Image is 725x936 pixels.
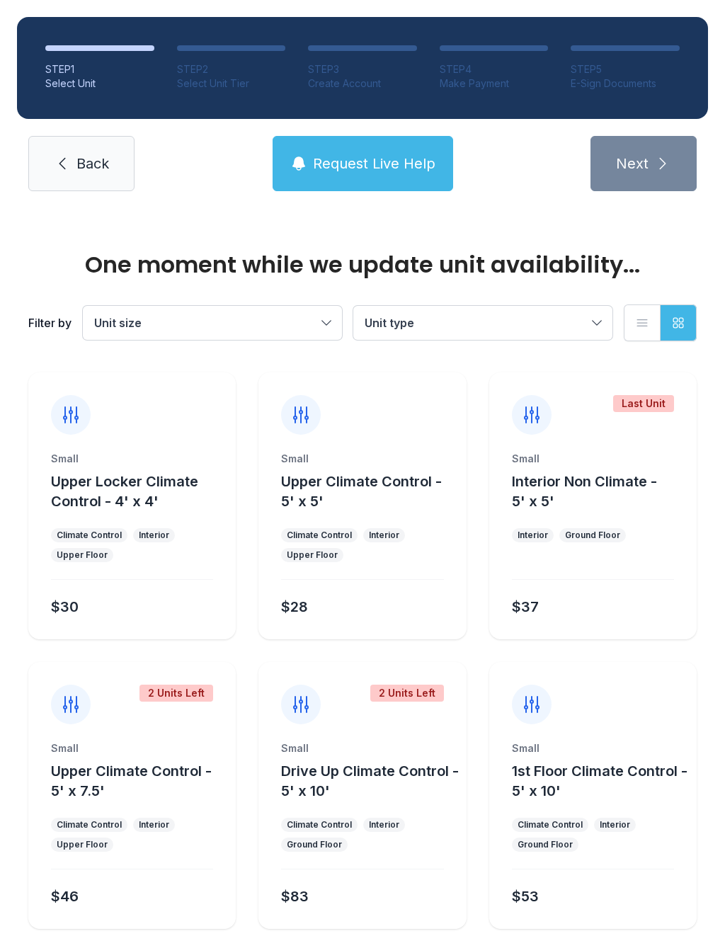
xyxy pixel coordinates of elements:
[571,76,680,91] div: E-Sign Documents
[308,76,417,91] div: Create Account
[281,597,308,617] div: $28
[313,154,435,173] span: Request Live Help
[139,530,169,541] div: Interior
[57,819,122,831] div: Climate Control
[281,741,443,755] div: Small
[51,472,230,511] button: Upper Locker Climate Control - 4' x 4'
[51,473,198,510] span: Upper Locker Climate Control - 4' x 4'
[51,763,212,799] span: Upper Climate Control - 5' x 7.5'
[308,62,417,76] div: STEP 3
[512,597,539,617] div: $37
[281,761,460,801] button: Drive Up Climate Control - 5' x 10'
[370,685,444,702] div: 2 Units Left
[287,549,338,561] div: Upper Floor
[51,452,213,466] div: Small
[512,741,674,755] div: Small
[51,761,230,801] button: Upper Climate Control - 5' x 7.5'
[287,839,342,850] div: Ground Floor
[512,452,674,466] div: Small
[353,306,612,340] button: Unit type
[440,62,549,76] div: STEP 4
[139,685,213,702] div: 2 Units Left
[281,473,442,510] span: Upper Climate Control - 5' x 5'
[600,819,630,831] div: Interior
[518,839,573,850] div: Ground Floor
[369,530,399,541] div: Interior
[571,62,680,76] div: STEP 5
[369,819,399,831] div: Interior
[57,839,108,850] div: Upper Floor
[565,530,620,541] div: Ground Floor
[287,819,352,831] div: Climate Control
[281,452,443,466] div: Small
[365,316,414,330] span: Unit type
[512,761,691,801] button: 1st Floor Climate Control - 5' x 10'
[28,253,697,276] div: One moment while we update unit availability...
[281,472,460,511] button: Upper Climate Control - 5' x 5'
[94,316,142,330] span: Unit size
[512,886,539,906] div: $53
[57,530,122,541] div: Climate Control
[76,154,109,173] span: Back
[613,395,674,412] div: Last Unit
[518,530,548,541] div: Interior
[28,314,72,331] div: Filter by
[512,472,691,511] button: Interior Non Climate - 5' x 5'
[177,62,286,76] div: STEP 2
[51,597,79,617] div: $30
[45,76,154,91] div: Select Unit
[45,62,154,76] div: STEP 1
[281,763,459,799] span: Drive Up Climate Control - 5' x 10'
[57,549,108,561] div: Upper Floor
[83,306,342,340] button: Unit size
[51,886,79,906] div: $46
[440,76,549,91] div: Make Payment
[281,886,309,906] div: $83
[139,819,169,831] div: Interior
[512,473,657,510] span: Interior Non Climate - 5' x 5'
[287,530,352,541] div: Climate Control
[518,819,583,831] div: Climate Control
[512,763,687,799] span: 1st Floor Climate Control - 5' x 10'
[177,76,286,91] div: Select Unit Tier
[51,741,213,755] div: Small
[616,154,649,173] span: Next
